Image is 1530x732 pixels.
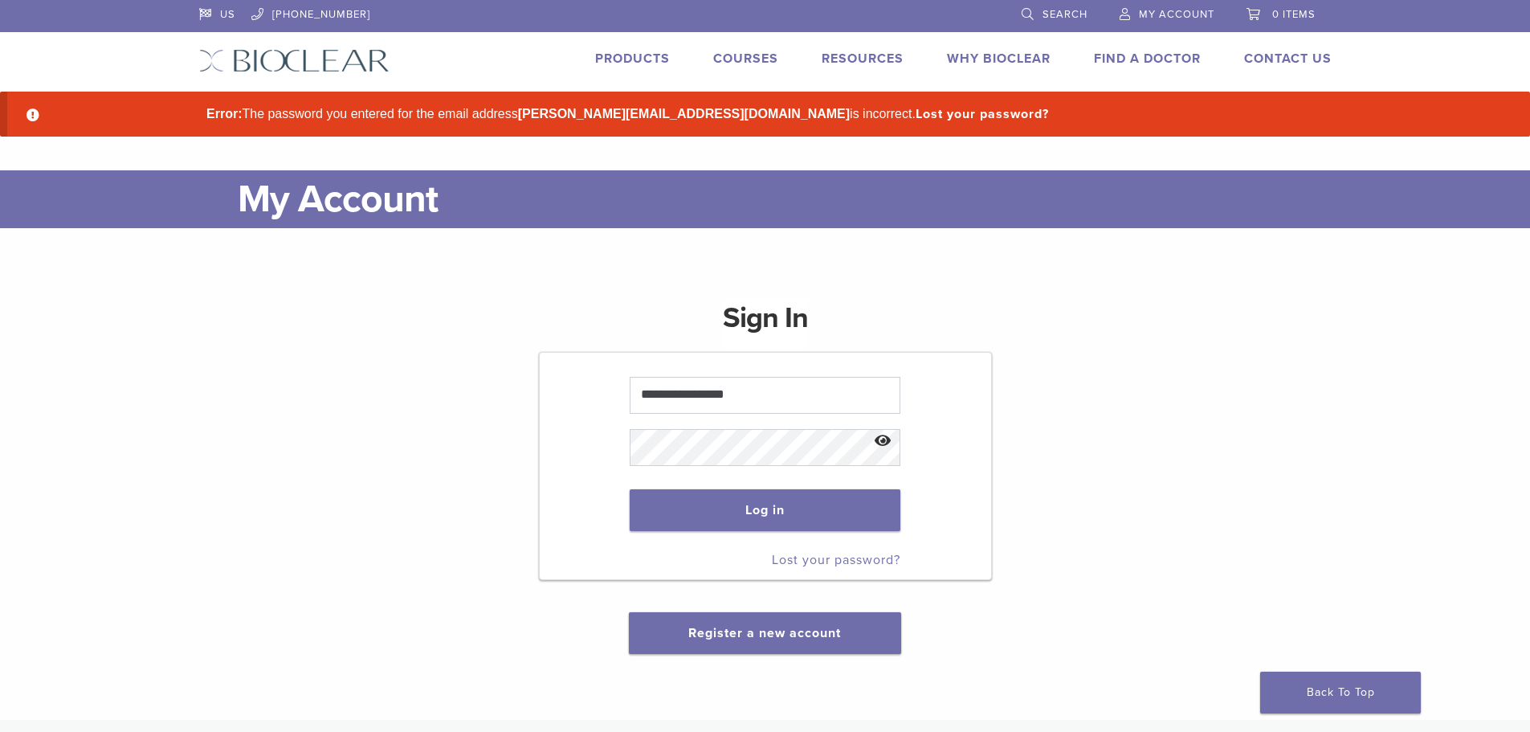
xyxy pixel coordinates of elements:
[772,552,900,568] a: Lost your password?
[1094,51,1201,67] a: Find A Doctor
[1260,672,1421,714] a: Back To Top
[916,106,1049,122] a: Lost your password?
[518,107,850,121] strong: [PERSON_NAME][EMAIL_ADDRESS][DOMAIN_NAME]
[947,51,1051,67] a: Why Bioclear
[688,625,841,641] a: Register a new account
[1244,51,1332,67] a: Contact Us
[1042,8,1087,21] span: Search
[866,421,900,462] button: Show password
[199,49,390,72] img: Bioclear
[822,51,904,67] a: Resources
[595,51,670,67] a: Products
[1139,8,1214,21] span: My Account
[238,170,1332,228] h1: My Account
[1272,8,1316,21] span: 0 items
[630,489,900,531] button: Log in
[200,104,1357,124] li: The password you entered for the email address is incorrect.
[629,612,900,654] button: Register a new account
[713,51,778,67] a: Courses
[723,299,808,350] h1: Sign In
[206,107,242,121] strong: Error:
